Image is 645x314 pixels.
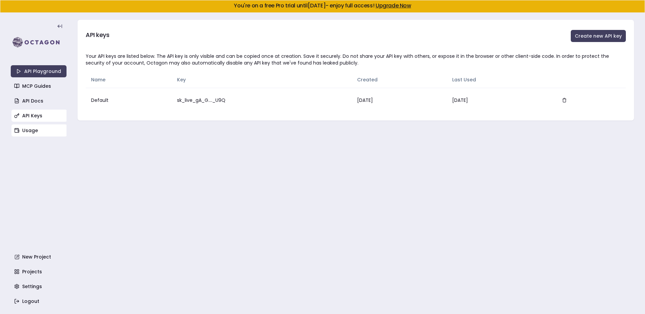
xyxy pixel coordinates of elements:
[11,80,67,92] a: MCP Guides
[447,88,552,112] td: [DATE]
[352,72,447,88] th: Created
[571,30,626,42] button: Create new API key
[11,295,67,307] a: Logout
[447,72,552,88] th: Last Used
[376,2,411,9] a: Upgrade Now
[11,110,67,122] a: API Keys
[86,88,172,112] td: Default
[6,3,639,8] h5: You're on a free Pro trial until [DATE] - enjoy full access!
[86,30,109,40] h3: API keys
[86,72,172,88] th: Name
[86,53,626,66] div: Your API keys are listed below. The API key is only visible and can be copied once at creation. S...
[11,36,67,49] img: logo-rect-yK7x_WSZ.svg
[11,95,67,107] a: API Docs
[11,251,67,263] a: New Project
[352,88,447,112] td: [DATE]
[172,88,352,112] td: sk_live_gA_G...._U9Q
[172,72,352,88] th: Key
[11,65,67,77] a: API Playground
[11,266,67,278] a: Projects
[11,280,67,292] a: Settings
[11,124,67,136] a: Usage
